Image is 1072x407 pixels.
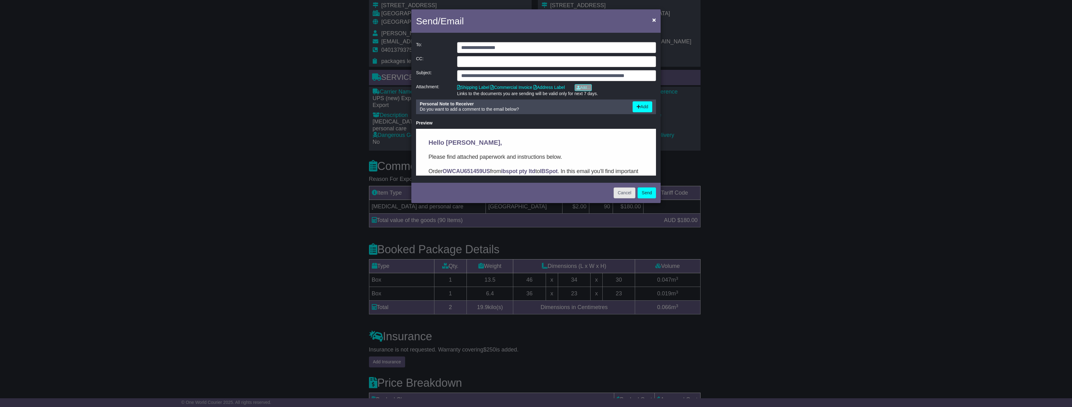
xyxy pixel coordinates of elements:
[416,120,656,126] div: Preview
[416,14,464,28] h4: Send/Email
[491,85,532,90] a: Commercial Invoice
[413,84,454,96] div: Attachment:
[12,24,227,32] p: Please find attached paperwork and instructions below.
[457,91,656,96] div: Links to the documents you are sending will be valid only for next 7 days.
[614,187,635,198] button: Cancel
[575,84,592,91] a: Add...
[12,10,86,17] span: Hello [PERSON_NAME],
[124,39,142,46] strong: IBSpot
[413,70,454,81] div: Subject:
[652,16,656,23] span: ×
[12,38,227,56] p: Order from to . In this email you’ll find important information about your order, and what you ne...
[420,101,626,107] div: Personal Note to Receiver
[413,42,454,53] div: To:
[457,85,490,90] a: Shipping Label
[633,101,652,112] button: Add
[26,39,74,46] strong: OWCAU651459US
[85,39,119,46] strong: ibspot pty ltd
[534,85,565,90] a: Address Label
[638,187,656,198] button: Send
[413,56,454,67] div: CC:
[649,13,659,26] button: Close
[417,101,629,112] div: Do you want to add a comment to the email below?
